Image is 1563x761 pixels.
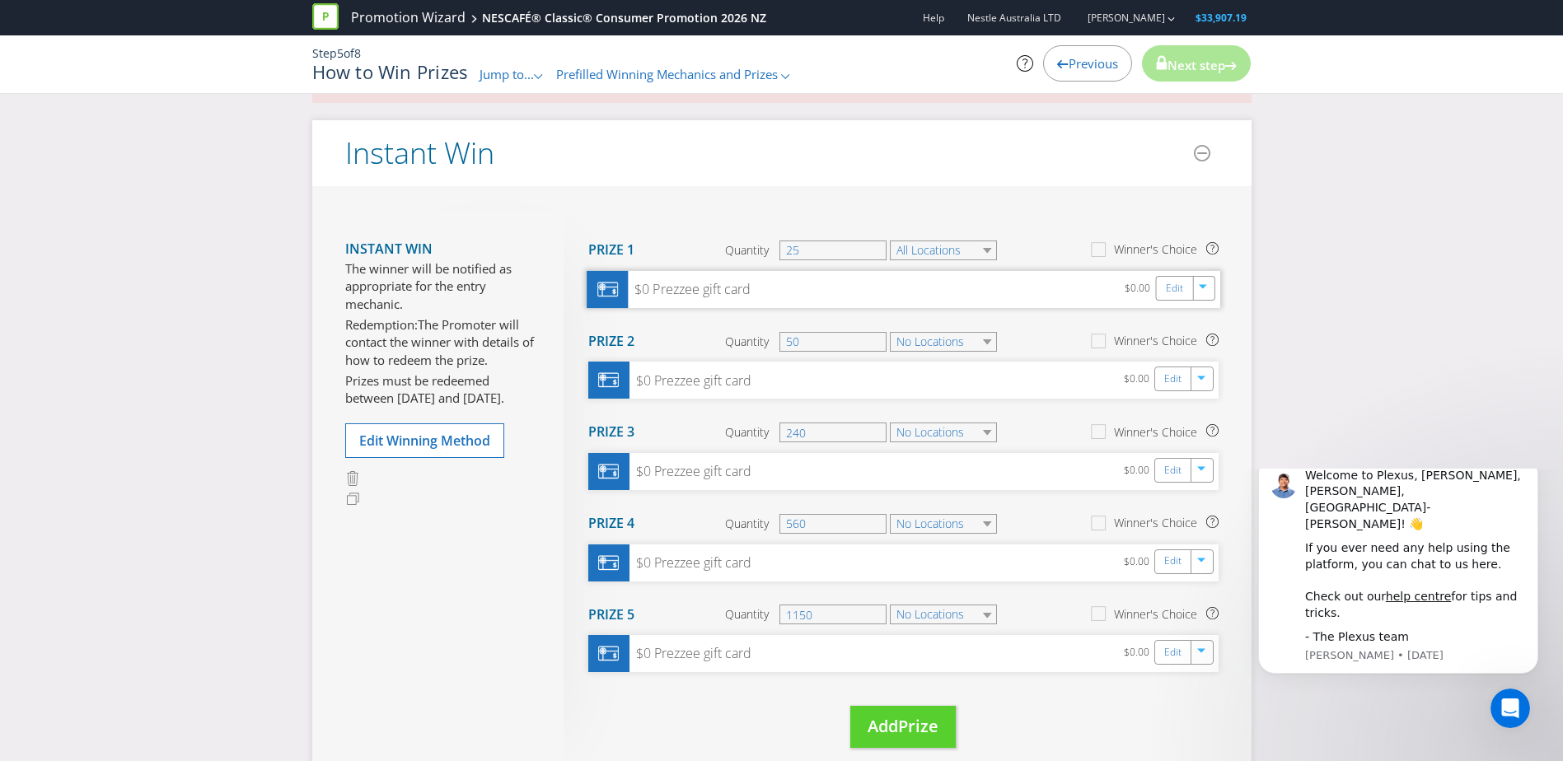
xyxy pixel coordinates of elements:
h2: Instant Win [345,137,494,170]
div: $0.00 [1124,553,1154,573]
div: Winner's Choice [1114,241,1197,258]
div: - The Plexus team [72,161,292,177]
span: 5 [337,45,344,61]
h4: Prize 4 [588,516,634,531]
h4: Prize 1 [588,243,634,258]
a: Edit [1164,552,1182,571]
div: $0 Prezzee gift card [629,553,751,572]
a: Edit [1164,370,1182,389]
button: Edit Winning Method [345,423,504,458]
div: If you ever need any help using the platform, you can chat to us here. Check out our for tips and... [72,72,292,152]
h4: Instant Win [345,242,539,257]
span: Edit Winning Method [359,432,490,450]
span: Quantity [725,424,769,441]
h4: Prize 5 [588,608,634,623]
span: The Promoter will contact the winner with details of how to redeem the prize. [345,316,534,368]
a: Promotion Wizard [351,8,466,27]
span: 8 [354,45,361,61]
div: Winner's Choice [1114,333,1197,349]
iframe: Intercom notifications message [1233,469,1563,736]
iframe: Intercom live chat [1490,689,1530,728]
div: Winner's Choice [1114,606,1197,623]
button: AddPrize [850,706,956,748]
h1: How to Win Prizes [312,62,468,82]
p: The winner will be notified as appropriate for the entry mechanic. [345,260,539,313]
h4: Prize 3 [588,425,634,440]
p: Message from Khris, sent 5w ago [72,180,292,194]
span: Prefilled Winning Mechanics and Prizes [556,66,778,82]
span: $33,907.19 [1196,11,1247,25]
a: Edit [1164,461,1182,480]
div: $0 Prezzee gift card [628,280,751,299]
span: Quantity [725,334,769,350]
a: help centre [152,121,218,134]
div: $0.00 [1124,461,1154,482]
div: $0.00 [1124,643,1154,664]
span: Quantity [725,242,769,259]
div: $0 Prezzee gift card [629,462,751,481]
div: $0.00 [1125,279,1155,300]
a: Help [923,11,944,25]
span: Previous [1069,55,1118,72]
span: Jump to... [480,66,534,82]
span: Quantity [725,606,769,623]
span: Add [868,715,898,737]
a: Edit [1165,278,1182,297]
span: of [344,45,354,61]
span: Step [312,45,337,61]
h4: Prize 2 [588,334,634,349]
a: [PERSON_NAME] [1071,11,1165,25]
div: $0 Prezzee gift card [629,644,751,663]
span: Quantity [725,516,769,532]
div: Winner's Choice [1114,424,1197,441]
a: Edit [1164,643,1182,662]
span: Next step [1168,57,1225,73]
div: $0 Prezzee gift card [629,371,751,390]
div: Winner's Choice [1114,515,1197,531]
span: Prize [898,715,938,737]
span: Nestle Australia LTD [967,11,1061,25]
div: $0.00 [1124,370,1154,390]
img: Profile image for Khris [37,3,63,30]
div: NESCAFÉ® Classic® Consumer Promotion 2026 NZ [482,10,766,26]
span: Redemption: [345,316,418,333]
p: Prizes must be redeemed between [DATE] and [DATE]. [345,372,539,408]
